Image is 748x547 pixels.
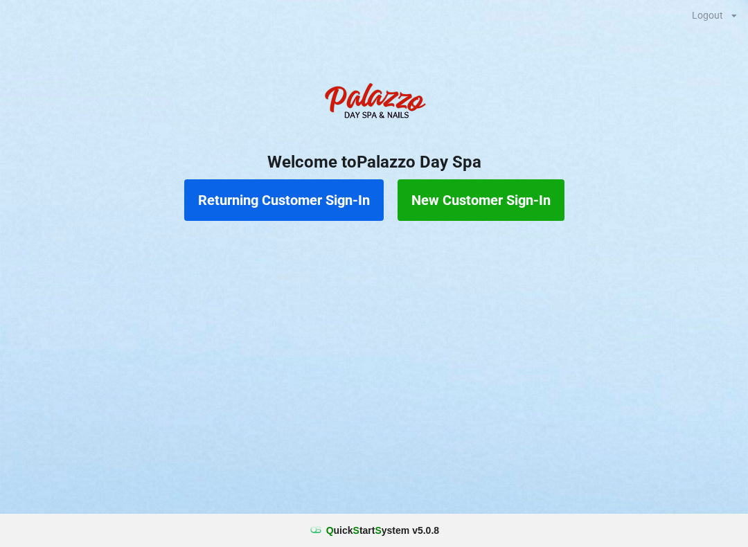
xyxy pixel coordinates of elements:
[326,525,334,536] span: Q
[184,179,384,221] button: Returning Customer Sign-In
[309,523,323,537] img: favicon.ico
[692,10,723,20] div: Logout
[398,179,564,221] button: New Customer Sign-In
[326,523,439,537] b: uick tart ystem v 5.0.8
[353,525,359,536] span: S
[375,525,381,536] span: S
[319,75,429,131] img: PalazzoDaySpaNails-Logo.png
